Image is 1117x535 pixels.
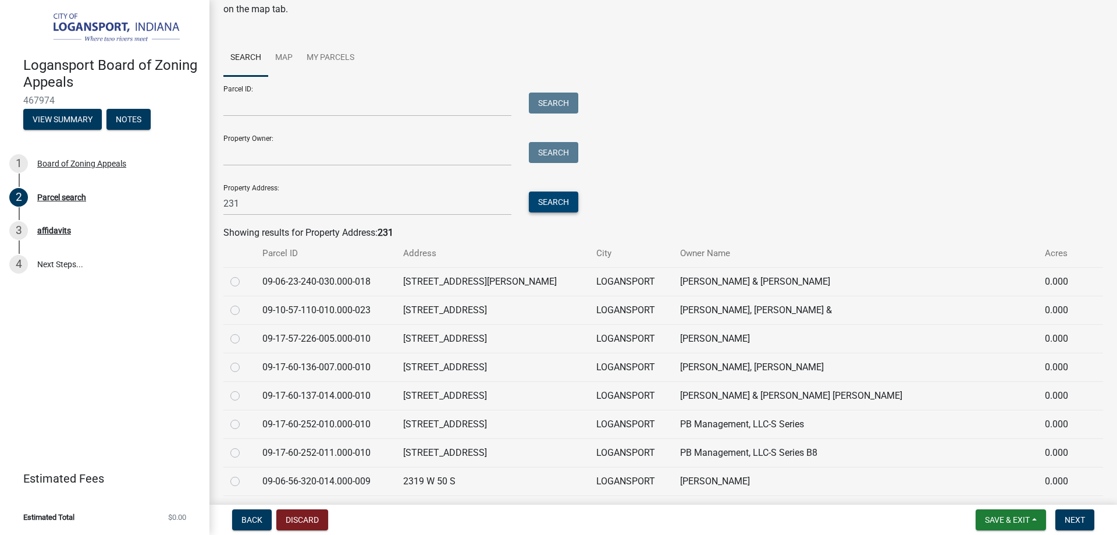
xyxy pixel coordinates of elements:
td: 0.000 [1038,467,1087,495]
td: [STREET_ADDRESS][PERSON_NAME] [396,267,589,296]
td: [STREET_ADDRESS] [396,353,589,381]
td: LOGANSPORT [589,467,673,495]
span: Next [1065,515,1085,525]
th: Address [396,240,589,267]
td: 09-17-60-136-007.000-010 [255,353,396,381]
button: Discard [276,509,328,530]
span: Back [241,515,262,525]
div: Board of Zoning Appeals [37,160,126,168]
td: LOGANSPORT [589,381,673,410]
td: 0.000 [1038,410,1087,438]
span: $0.00 [168,513,186,521]
wm-modal-confirm: Summary [23,116,102,125]
button: Back [232,509,272,530]
td: 09-10-57-110-010.000-023 [255,296,396,324]
td: LOGANSPORT [589,324,673,353]
td: 09-17-60-252-011.000-010 [255,438,396,467]
td: LOGANSPORT [589,495,673,524]
td: [PERSON_NAME] Trust 1/2 & [PERSON_NAME] 1/2 [673,495,1038,524]
td: LOGANSPORT [589,296,673,324]
th: Owner Name [673,240,1038,267]
td: PB Management, LLC-S Series B8 [673,438,1038,467]
td: [PERSON_NAME] & [PERSON_NAME] [673,267,1038,296]
td: 09-08-09-400-004.000-015 [255,495,396,524]
div: Parcel search [37,193,86,201]
td: [STREET_ADDRESS] [396,410,589,438]
td: 09-17-57-226-005.000-010 [255,324,396,353]
button: Search [529,142,578,163]
td: 09-17-60-252-010.000-010 [255,410,396,438]
td: PB Management, LLC-S Series [673,410,1038,438]
td: [STREET_ADDRESS] [396,324,589,353]
td: 0.000 [1038,267,1087,296]
a: Estimated Fees [9,467,191,490]
td: [STREET_ADDRESS] [396,438,589,467]
td: [PERSON_NAME], [PERSON_NAME] & [673,296,1038,324]
td: 2311 N 925 E [396,495,589,524]
td: LOGANSPORT [589,353,673,381]
div: 1 [9,154,28,173]
div: affidavits [37,226,71,235]
div: Showing results for Property Address: [223,226,1103,240]
a: Search [223,40,268,77]
a: My Parcels [300,40,361,77]
td: 0.000 [1038,438,1087,467]
strong: 231 [378,227,393,238]
th: Parcel ID [255,240,396,267]
span: Estimated Total [23,513,74,521]
a: Map [268,40,300,77]
div: 4 [9,255,28,274]
button: Save & Exit [976,509,1046,530]
button: Notes [106,109,151,130]
th: City [589,240,673,267]
h4: Logansport Board of Zoning Appeals [23,57,200,91]
td: [PERSON_NAME], [PERSON_NAME] [673,353,1038,381]
td: 0.000 [1038,381,1087,410]
td: 2319 W 50 S [396,467,589,495]
td: [STREET_ADDRESS] [396,296,589,324]
button: Search [529,93,578,114]
span: Save & Exit [985,515,1030,525]
td: 09-06-23-240-030.000-018 [255,267,396,296]
button: Search [529,192,578,212]
td: 0.000 [1038,324,1087,353]
td: 0.000 [1038,296,1087,324]
div: 3 [9,221,28,240]
td: [PERSON_NAME] [673,324,1038,353]
div: 2 [9,188,28,207]
td: 58.820 [1038,495,1087,524]
button: Next [1055,509,1094,530]
td: [STREET_ADDRESS] [396,381,589,410]
td: LOGANSPORT [589,438,673,467]
img: City of Logansport, Indiana [23,12,191,45]
wm-modal-confirm: Notes [106,116,151,125]
td: [PERSON_NAME] [673,467,1038,495]
th: Acres [1038,240,1087,267]
td: LOGANSPORT [589,410,673,438]
td: 0.000 [1038,353,1087,381]
span: 467974 [23,95,186,106]
td: LOGANSPORT [589,267,673,296]
td: [PERSON_NAME] & [PERSON_NAME] [PERSON_NAME] [673,381,1038,410]
td: 09-06-56-320-014.000-009 [255,467,396,495]
td: 09-17-60-137-014.000-010 [255,381,396,410]
button: View Summary [23,109,102,130]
